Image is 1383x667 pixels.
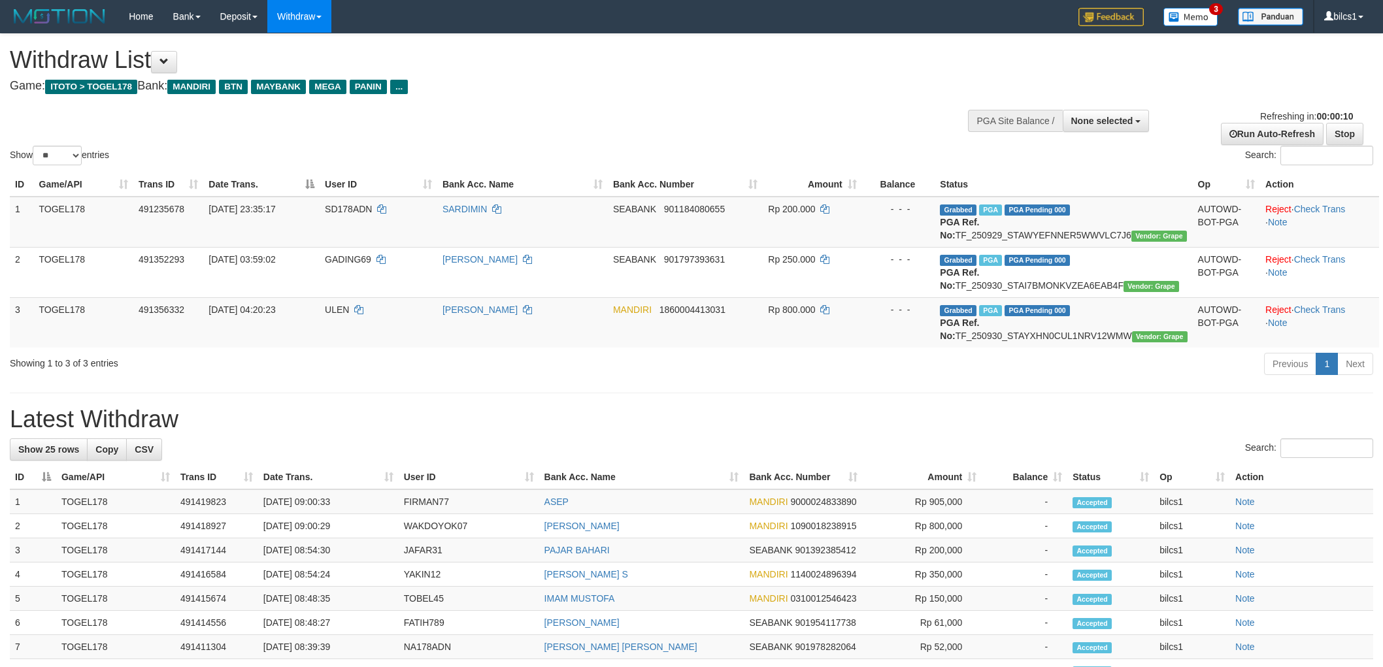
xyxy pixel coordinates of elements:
a: Note [1268,217,1288,227]
a: [PERSON_NAME] [PERSON_NAME] [544,642,697,652]
td: TOGEL178 [56,587,175,611]
span: Refreshing in: [1260,111,1353,122]
span: 491352293 [139,254,184,265]
span: Vendor URL: https://settle31.1velocity.biz [1124,281,1179,292]
span: MANDIRI [613,304,652,315]
td: 491418927 [175,514,258,538]
span: SEABANK [749,617,792,628]
b: PGA Ref. No: [940,317,979,341]
td: 491419823 [175,489,258,514]
a: Reject [1265,204,1291,214]
a: Next [1337,353,1373,375]
td: Rp 200,000 [863,538,982,562]
th: Bank Acc. Number: activate to sort column ascending [608,172,763,197]
a: Stop [1326,123,1363,145]
a: Check Trans [1294,204,1346,214]
span: Vendor URL: https://settle31.1velocity.biz [1132,331,1188,342]
div: - - - [867,203,930,216]
span: [DATE] 23:35:17 [208,204,275,214]
span: PGA Pending [1005,255,1070,266]
a: Note [1268,317,1288,328]
td: TOBEL45 [399,587,539,611]
span: MANDIRI [167,80,216,94]
td: 491416584 [175,562,258,587]
td: TF_250930_STAI7BMONKVZEA6EAB4F [935,247,1192,297]
td: 6 [10,611,56,635]
span: Show 25 rows [18,444,79,455]
span: [DATE] 03:59:02 [208,254,275,265]
a: Note [1235,545,1255,555]
a: ASEP [544,496,569,507]
label: Search: [1245,146,1373,165]
span: Copy [95,444,118,455]
a: Note [1235,569,1255,579]
div: Showing 1 to 3 of 3 entries [10,351,567,370]
span: Accepted [1073,570,1112,581]
span: Marked by bilcs1 [979,204,1002,216]
a: Check Trans [1294,304,1346,315]
span: ITOTO > TOGEL178 [45,80,137,94]
a: [PERSON_NAME] [544,521,620,531]
span: MAYBANK [251,80,306,94]
td: [DATE] 09:00:33 [258,489,399,514]
td: FIRMAN77 [399,489,539,514]
span: Accepted [1073,545,1112,557]
span: 491356332 [139,304,184,315]
img: Feedback.jpg [1078,8,1144,26]
td: TF_250930_STAYXHN0CUL1NRV12WMW [935,297,1192,348]
td: [DATE] 08:39:39 [258,635,399,659]
td: - [982,538,1067,562]
span: PANIN [350,80,387,94]
span: PGA Pending [1005,204,1070,216]
a: Note [1235,617,1255,628]
span: Copy 901954117738 to clipboard [795,617,856,628]
span: Grabbed [940,305,976,316]
td: bilcs1 [1154,611,1230,635]
th: Status [935,172,1192,197]
td: [DATE] 08:54:30 [258,538,399,562]
span: SEABANK [749,545,792,555]
th: Balance: activate to sort column ascending [982,465,1067,489]
td: 491417144 [175,538,258,562]
td: TF_250929_STAWYEFNNER5WWVLC7J6 [935,197,1192,248]
a: Previous [1264,353,1316,375]
th: Bank Acc. Name: activate to sort column ascending [437,172,608,197]
th: Trans ID: activate to sort column ascending [175,465,258,489]
span: Copy 901392385412 to clipboard [795,545,856,555]
a: Reject [1265,304,1291,315]
td: - [982,562,1067,587]
td: 5 [10,587,56,611]
td: bilcs1 [1154,587,1230,611]
span: Copy 901184080655 to clipboard [664,204,725,214]
span: [DATE] 04:20:23 [208,304,275,315]
span: Copy 1090018238915 to clipboard [790,521,856,531]
a: IMAM MUSTOFA [544,593,615,604]
td: Rp 52,000 [863,635,982,659]
td: bilcs1 [1154,635,1230,659]
td: 3 [10,538,56,562]
td: bilcs1 [1154,538,1230,562]
span: Rp 200.000 [768,204,815,214]
td: TOGEL178 [34,297,133,348]
td: [DATE] 08:48:27 [258,611,399,635]
td: TOGEL178 [56,489,175,514]
th: Balance [862,172,935,197]
span: Marked by bilcs1 [979,255,1002,266]
td: TOGEL178 [56,562,175,587]
span: MANDIRI [749,521,788,531]
td: [DATE] 08:48:35 [258,587,399,611]
span: BTN [219,80,248,94]
td: - [982,611,1067,635]
span: MEGA [309,80,346,94]
td: FATIH789 [399,611,539,635]
a: Run Auto-Refresh [1221,123,1324,145]
a: [PERSON_NAME] [544,617,620,628]
a: Note [1268,267,1288,278]
span: Rp 800.000 [768,304,815,315]
div: - - - [867,303,930,316]
span: Accepted [1073,618,1112,629]
td: TOGEL178 [34,247,133,297]
span: Copy 1860004413031 to clipboard [659,304,725,315]
td: AUTOWD-BOT-PGA [1193,197,1260,248]
td: 7 [10,635,56,659]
